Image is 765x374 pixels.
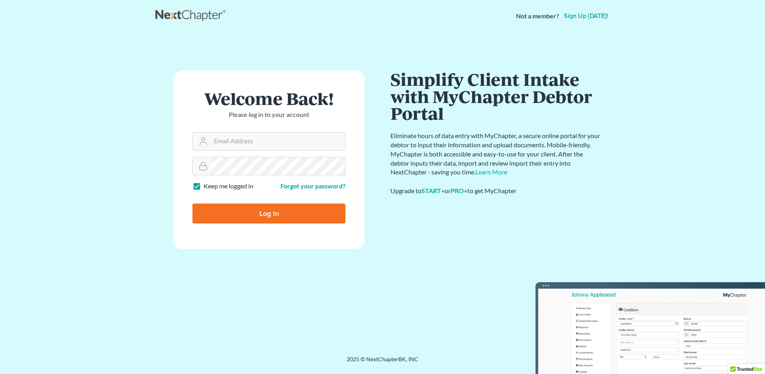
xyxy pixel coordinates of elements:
[390,71,602,122] h1: Simplify Client Intake with MyChapter Debtor Portal
[192,90,345,107] h1: Welcome Back!
[192,204,345,224] input: Log In
[211,133,345,150] input: Email Address
[390,186,602,196] div: Upgrade to or to get MyChapter
[390,131,602,177] p: Eliminate hours of data entry with MyChapter, a secure online portal for your debtor to input the...
[516,12,559,21] strong: Not a member?
[451,187,467,194] a: PRO+
[475,168,507,176] a: Learn More
[204,182,253,191] label: Keep me logged in
[280,182,345,190] a: Forgot your password?
[155,355,610,370] div: 2025 © NextChapterBK, INC
[562,13,610,19] a: Sign up [DATE]!
[192,110,345,119] p: Please log in to your account
[422,187,445,194] a: START+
